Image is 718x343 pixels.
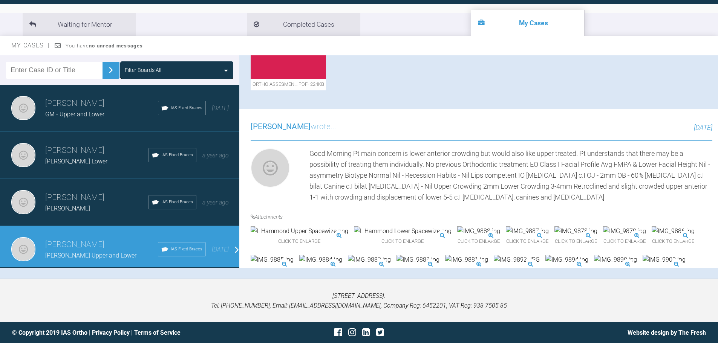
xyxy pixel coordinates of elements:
[251,265,294,276] span: Click to enlarge
[397,265,439,276] span: Click to enlarge
[251,120,336,133] h3: wrote...
[45,238,158,251] h3: [PERSON_NAME]
[348,265,391,276] span: Click to enlarge
[445,265,488,276] span: Click to enlarge
[251,213,712,221] h4: Attachments
[251,148,290,188] img: Azffar Din
[251,226,348,236] img: L Hammond Upper Spacewize.png
[471,10,584,36] li: My Cases
[506,226,549,236] img: IMG_9887.jpg
[161,152,193,159] span: IAS Fixed Braces
[11,143,35,167] img: Azffar Din
[12,328,243,338] div: © Copyright 2019 IAS Ortho | |
[45,97,158,110] h3: [PERSON_NAME]
[45,111,104,118] span: GM - Upper and Lower
[45,205,90,212] span: [PERSON_NAME]
[628,329,706,336] a: Website design by The Fresh
[457,236,500,247] span: Click to enlarge
[643,255,686,265] img: IMG_9900.jpg
[494,265,540,276] span: Click to enlarge
[457,226,500,236] img: IMG_9888.jpg
[45,158,107,165] span: [PERSON_NAME] Lower
[309,148,712,203] div: Good Morning Pt main concern is lower anterior crowding but would also like upper treated. Pt und...
[171,105,202,111] span: IAS Fixed Braces
[247,13,360,36] li: Completed Cases
[603,226,646,236] img: IMG_9879.jpg
[251,79,326,90] span: Ortho assesmen….pdf - 224KB
[11,190,35,214] img: Azffar Din
[134,329,181,336] a: Terms of Service
[161,199,193,206] span: IAS Fixed Braces
[354,226,452,236] img: L Hammond Lower Spacewize.png
[348,255,391,265] img: IMG_9882.jpg
[594,255,637,265] img: IMG_9890.jpg
[202,199,229,206] span: a year ago
[45,191,148,204] h3: [PERSON_NAME]
[212,246,229,253] span: [DATE]
[66,43,143,49] span: You have
[554,226,597,236] img: IMG_9878.jpg
[445,255,488,265] img: IMG_9881.jpg
[397,255,439,265] img: IMG_9883.jpg
[652,236,695,247] span: Click to enlarge
[603,236,646,247] span: Click to enlarge
[694,123,712,131] span: [DATE]
[125,66,161,74] div: Filter Boards: All
[251,122,311,131] span: [PERSON_NAME]
[89,43,143,49] strong: no unread messages
[652,226,695,236] img: IMG_9886.jpg
[251,255,294,265] img: IMG_9885.jpg
[494,255,540,265] img: IMG_9892.JPG
[171,246,202,253] span: IAS Fixed Braces
[23,13,136,36] li: Waiting for Mentor
[299,265,342,276] span: Click to enlarge
[11,96,35,120] img: Azffar Din
[6,62,103,79] input: Enter Case ID or Title
[594,265,637,276] span: Click to enlarge
[251,236,348,247] span: Click to enlarge
[45,252,136,259] span: [PERSON_NAME] Upper and Lower
[12,291,706,310] p: [STREET_ADDRESS]. Tel: [PHONE_NUMBER], Email: [EMAIL_ADDRESS][DOMAIN_NAME], Company Reg: 6452201,...
[554,236,597,247] span: Click to enlarge
[506,236,549,247] span: Click to enlarge
[11,42,50,49] span: My Cases
[299,255,342,265] img: IMG_9884.jpg
[545,265,588,276] span: Click to enlarge
[45,144,148,157] h3: [PERSON_NAME]
[92,329,130,336] a: Privacy Policy
[11,237,35,261] img: Azffar Din
[643,265,686,276] span: Click to enlarge
[545,255,588,265] img: IMG_9894.jpg
[105,64,117,76] img: chevronRight.28bd32b0.svg
[354,236,452,247] span: Click to enlarge
[212,105,229,112] span: [DATE]
[202,152,229,159] span: a year ago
